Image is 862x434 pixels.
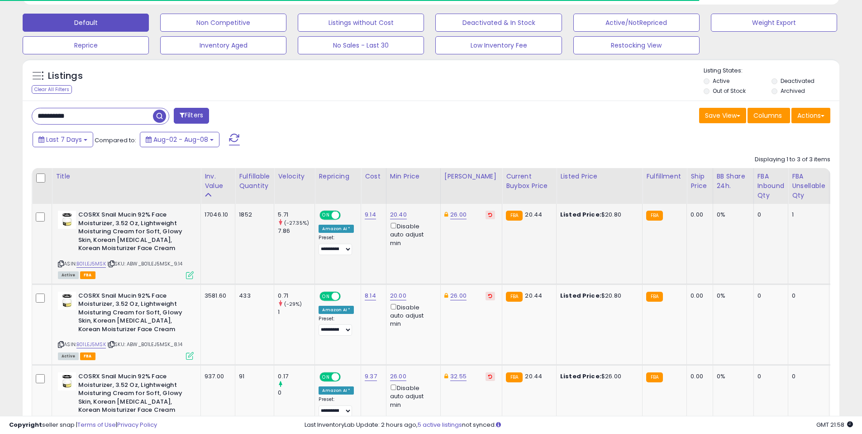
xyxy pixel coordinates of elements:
[757,292,781,300] div: 0
[9,421,157,429] div: seller snap | |
[435,36,562,54] button: Low Inventory Fee
[748,108,790,123] button: Columns
[713,87,746,95] label: Out of Stock
[319,172,357,181] div: Repricing
[23,36,149,54] button: Reprice
[691,211,705,219] div: 0.00
[107,260,182,267] span: | SKU: ABW_B01LEJ5MSK_9.14
[319,396,354,417] div: Preset:
[573,36,700,54] button: Restocking View
[792,211,822,219] div: 1
[365,210,376,219] a: 9.14
[792,172,825,200] div: FBA Unsellable Qty
[450,372,467,381] a: 32.55
[390,210,407,219] a: 20.40
[781,77,814,85] label: Deactivated
[58,372,76,391] img: 31XoiEt9nKL._SL40_.jpg
[365,172,382,181] div: Cost
[717,292,747,300] div: 0%
[278,389,314,397] div: 0
[560,292,635,300] div: $20.80
[153,135,208,144] span: Aug-02 - Aug-08
[717,172,750,191] div: BB Share 24h.
[418,420,462,429] a: 5 active listings
[319,386,354,395] div: Amazon AI *
[525,372,542,381] span: 20.44
[298,36,424,54] button: No Sales - Last 30
[95,136,136,145] span: Compared to:
[753,111,782,120] span: Columns
[390,291,406,300] a: 20.00
[506,292,523,302] small: FBA
[646,372,663,382] small: FBA
[711,14,837,32] button: Weight Export
[792,292,822,300] div: 0
[160,14,286,32] button: Non Competitive
[757,372,781,381] div: 0
[239,211,267,219] div: 1852
[757,211,781,219] div: 0
[321,373,332,381] span: ON
[560,211,635,219] div: $20.80
[390,172,437,181] div: Min Price
[58,271,79,279] span: All listings currently available for purchase on Amazon
[239,292,267,300] div: 433
[239,172,270,191] div: Fulfillable Quantity
[691,372,705,381] div: 0.00
[117,420,157,429] a: Privacy Policy
[506,211,523,221] small: FBA
[525,210,542,219] span: 20.44
[298,14,424,32] button: Listings without Cost
[48,70,83,82] h5: Listings
[305,421,853,429] div: Last InventoryLab Update: 2 hours ago, not synced.
[56,172,197,181] div: Title
[560,210,601,219] b: Listed Price:
[32,85,72,94] div: Clear All Filters
[560,291,601,300] b: Listed Price:
[699,108,746,123] button: Save View
[319,316,354,336] div: Preset:
[525,291,542,300] span: 20.44
[205,372,228,381] div: 937.00
[205,172,231,191] div: Inv. value
[205,211,228,219] div: 17046.10
[58,352,79,360] span: All listings currently available for purchase on Amazon
[646,211,663,221] small: FBA
[390,372,406,381] a: 26.00
[506,172,552,191] div: Current Buybox Price
[58,211,76,229] img: 31XoiEt9nKL._SL40_.jpg
[339,292,354,300] span: OFF
[278,292,314,300] div: 0.71
[560,172,638,181] div: Listed Price
[319,235,354,255] div: Preset:
[757,172,785,200] div: FBA inbound Qty
[560,372,601,381] b: Listed Price:
[46,135,82,144] span: Last 7 Days
[717,211,747,219] div: 0%
[278,172,311,181] div: Velocity
[9,420,42,429] strong: Copyright
[321,212,332,219] span: ON
[205,292,228,300] div: 3581.60
[704,67,839,75] p: Listing States:
[755,155,830,164] div: Displaying 1 to 3 of 3 items
[140,132,219,147] button: Aug-02 - Aug-08
[174,108,209,124] button: Filters
[560,372,635,381] div: $26.00
[390,302,433,328] div: Disable auto adjust min
[444,172,498,181] div: [PERSON_NAME]
[80,352,95,360] span: FBA
[76,260,106,268] a: B01LEJ5MSK
[646,292,663,302] small: FBA
[365,291,376,300] a: 8.14
[713,77,729,85] label: Active
[278,211,314,219] div: 5.71
[506,372,523,382] small: FBA
[816,420,853,429] span: 2025-08-16 21:58 GMT
[365,372,377,381] a: 9.37
[33,132,93,147] button: Last 7 Days
[58,292,76,310] img: 31XoiEt9nKL._SL40_.jpg
[390,383,433,409] div: Disable auto adjust min
[691,292,705,300] div: 0.00
[390,221,433,247] div: Disable auto adjust min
